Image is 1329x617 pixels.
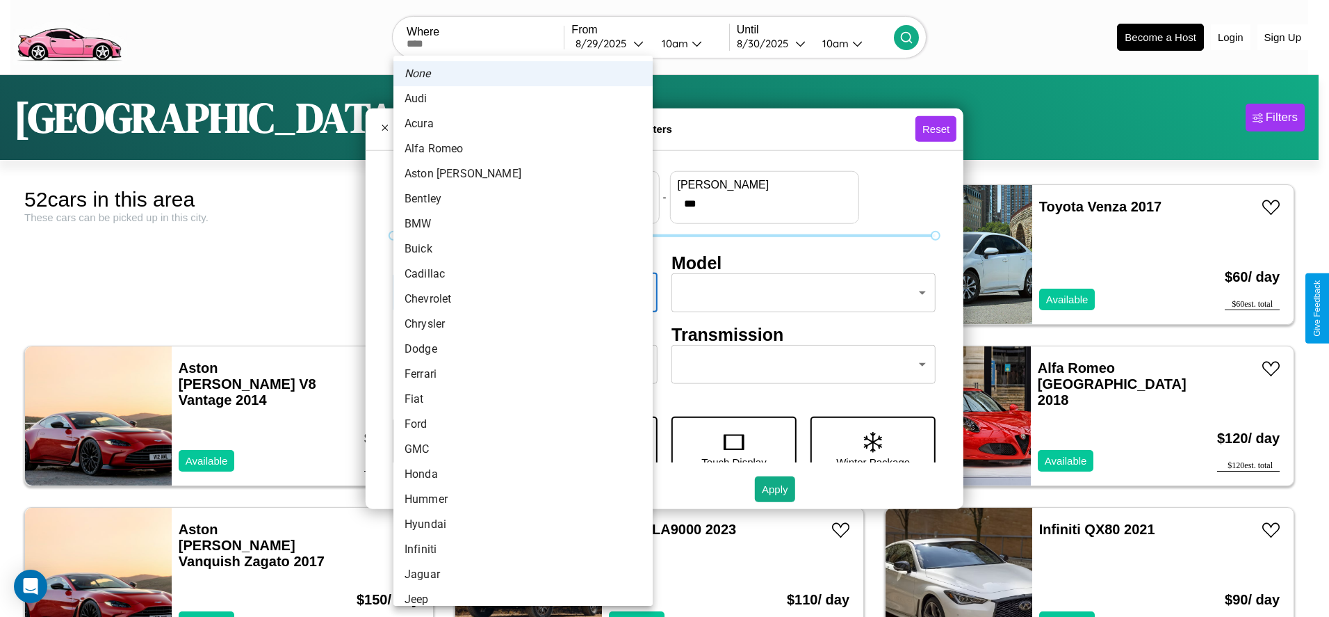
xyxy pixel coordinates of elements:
[1312,280,1322,337] div: Give Feedback
[393,562,653,587] li: Jaguar
[393,462,653,487] li: Honda
[393,362,653,387] li: Ferrari
[393,262,653,287] li: Cadillac
[393,136,653,161] li: Alfa Romeo
[393,437,653,462] li: GMC
[393,111,653,136] li: Acura
[393,537,653,562] li: Infiniti
[393,587,653,612] li: Jeep
[393,287,653,312] li: Chevrolet
[393,312,653,337] li: Chrysler
[393,512,653,537] li: Hyundai
[393,337,653,362] li: Dodge
[14,570,47,603] div: Open Intercom Messenger
[393,487,653,512] li: Hummer
[393,161,653,186] li: Aston [PERSON_NAME]
[405,65,431,82] em: None
[393,86,653,111] li: Audi
[393,186,653,211] li: Bentley
[393,211,653,237] li: BMW
[393,387,653,412] li: Fiat
[393,412,653,437] li: Ford
[393,237,653,262] li: Buick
